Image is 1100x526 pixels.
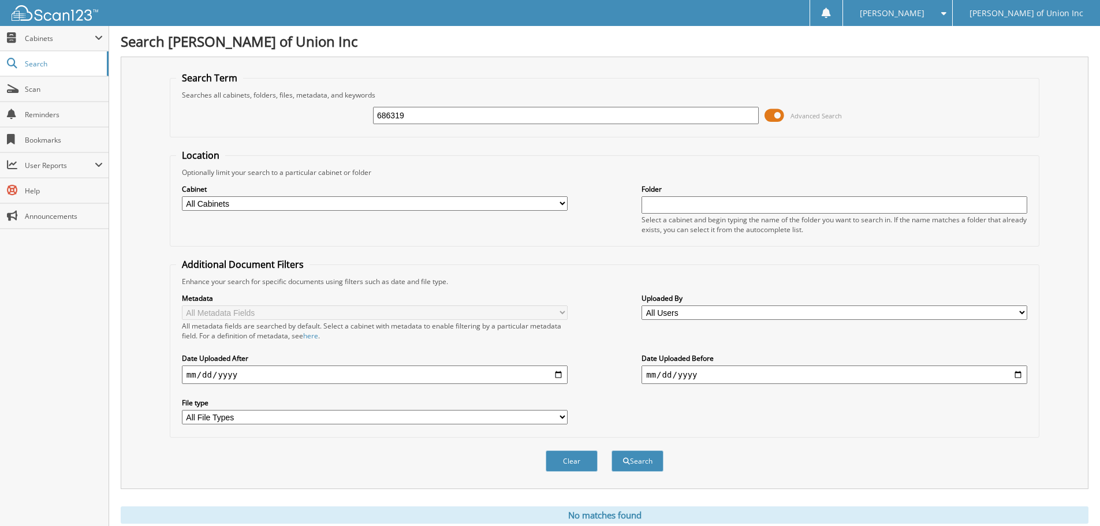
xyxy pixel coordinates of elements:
[25,110,103,120] span: Reminders
[546,450,598,472] button: Clear
[176,72,243,84] legend: Search Term
[25,33,95,43] span: Cabinets
[182,353,568,363] label: Date Uploaded After
[176,277,1033,286] div: Enhance your search for specific documents using filters such as date and file type.
[25,84,103,94] span: Scan
[182,293,568,303] label: Metadata
[12,5,98,21] img: scan123-logo-white.svg
[25,135,103,145] span: Bookmarks
[790,111,842,120] span: Advanced Search
[642,365,1027,384] input: end
[642,353,1027,363] label: Date Uploaded Before
[25,59,101,69] span: Search
[25,211,103,221] span: Announcements
[642,184,1027,194] label: Folder
[182,398,568,408] label: File type
[176,149,225,162] legend: Location
[176,258,310,271] legend: Additional Document Filters
[176,90,1033,100] div: Searches all cabinets, folders, files, metadata, and keywords
[182,184,568,194] label: Cabinet
[25,161,95,170] span: User Reports
[25,186,103,196] span: Help
[176,167,1033,177] div: Optionally limit your search to a particular cabinet or folder
[970,10,1083,17] span: [PERSON_NAME] of Union Inc
[303,331,318,341] a: here
[182,321,568,341] div: All metadata fields are searched by default. Select a cabinet with metadata to enable filtering b...
[121,32,1088,51] h1: Search [PERSON_NAME] of Union Inc
[642,215,1027,234] div: Select a cabinet and begin typing the name of the folder you want to search in. If the name match...
[611,450,663,472] button: Search
[182,365,568,384] input: start
[121,506,1088,524] div: No matches found
[642,293,1027,303] label: Uploaded By
[860,10,924,17] span: [PERSON_NAME]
